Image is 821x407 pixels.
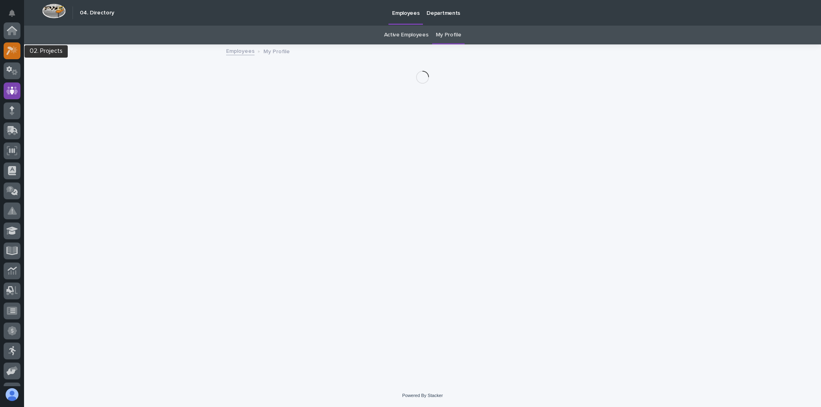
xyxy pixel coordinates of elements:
[436,26,461,44] a: My Profile
[4,386,20,403] button: users-avatar
[10,10,20,22] div: Notifications
[384,26,429,44] a: Active Employees
[226,46,255,55] a: Employees
[42,4,66,18] img: Workspace Logo
[80,10,114,16] h2: 04. Directory
[263,46,290,55] p: My Profile
[4,5,20,22] button: Notifications
[402,393,443,398] a: Powered By Stacker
